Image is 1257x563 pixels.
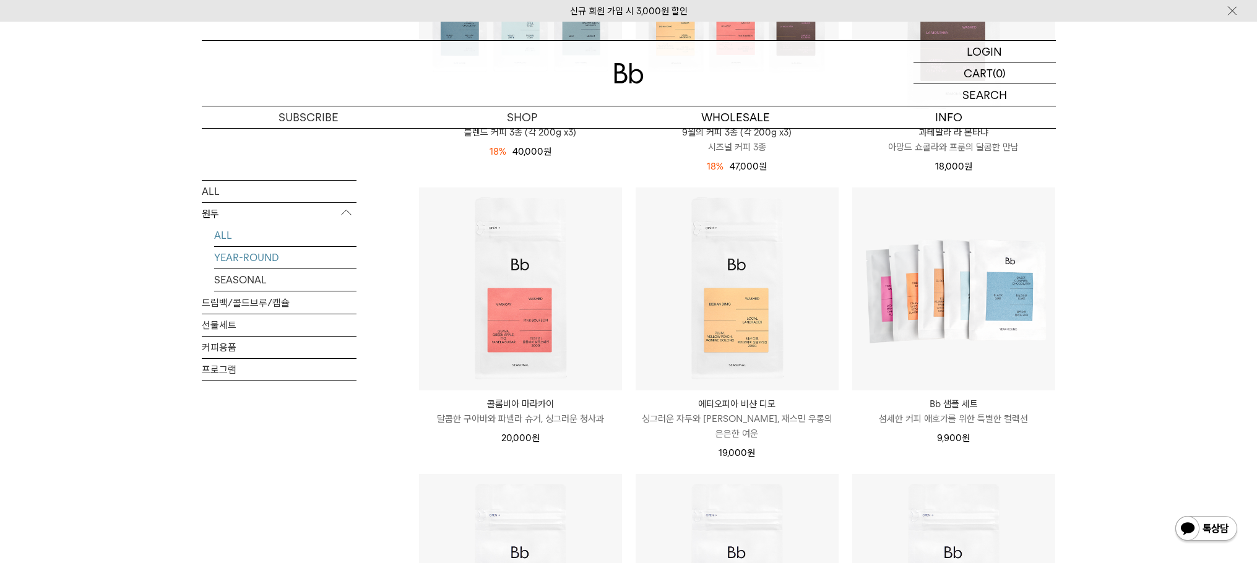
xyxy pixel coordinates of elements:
[202,180,356,202] a: ALL
[501,432,540,444] span: 20,000
[202,106,415,128] a: SUBSCRIBE
[636,411,839,441] p: 싱그러운 자두와 [PERSON_NAME], 재스민 우롱의 은은한 여운
[852,125,1055,155] a: 과테말라 라 몬타냐 아망드 쇼콜라와 프룬의 달콤한 만남
[636,397,839,411] p: 에티오피아 비샨 디모
[937,432,970,444] span: 9,900
[490,144,506,159] div: 18%
[419,397,622,426] a: 콜롬비아 마라카이 달콤한 구아바와 파넬라 슈거, 싱그러운 청사과
[967,41,1002,62] p: LOGIN
[852,125,1055,140] p: 과테말라 라 몬타냐
[842,106,1056,128] p: INFO
[415,106,629,128] a: SHOP
[636,125,839,155] a: 9월의 커피 3종 (각 200g x3) 시즈널 커피 3종
[202,202,356,225] p: 원두
[629,106,842,128] p: WHOLESALE
[419,397,622,411] p: 콜롬비아 마라카이
[935,161,972,172] span: 18,000
[512,146,551,157] span: 40,000
[747,447,755,458] span: 원
[614,63,644,84] img: 로고
[1174,515,1238,544] img: 카카오톡 채널 1:1 채팅 버튼
[570,6,688,17] a: 신규 회원 가입 시 3,000원 할인
[707,159,724,174] div: 18%
[964,161,972,172] span: 원
[962,84,1007,106] p: SEARCH
[852,187,1055,390] img: Bb 샘플 세트
[759,161,767,172] span: 원
[964,62,993,84] p: CART
[852,140,1055,155] p: 아망드 쇼콜라와 프룬의 달콤한 만남
[852,397,1055,411] p: Bb 샘플 세트
[532,432,540,444] span: 원
[202,336,356,358] a: 커피용품
[214,269,356,290] a: SEASONAL
[719,447,755,458] span: 19,000
[914,62,1056,84] a: CART (0)
[962,432,970,444] span: 원
[202,358,356,380] a: 프로그램
[636,187,839,390] img: 에티오피아 비샨 디모
[636,397,839,441] a: 에티오피아 비샨 디모 싱그러운 자두와 [PERSON_NAME], 재스민 우롱의 은은한 여운
[993,62,1006,84] p: (0)
[419,187,622,390] img: 콜롬비아 마라카이
[214,224,356,246] a: ALL
[202,291,356,313] a: 드립백/콜드브루/캡슐
[914,41,1056,62] a: LOGIN
[214,246,356,268] a: YEAR-ROUND
[852,397,1055,426] a: Bb 샘플 세트 섬세한 커피 애호가를 위한 특별한 컬렉션
[202,314,356,335] a: 선물세트
[636,125,839,140] p: 9월의 커피 3종 (각 200g x3)
[419,125,622,140] a: 블렌드 커피 3종 (각 200g x3)
[852,411,1055,426] p: 섬세한 커피 애호가를 위한 특별한 컬렉션
[730,161,767,172] span: 47,000
[543,146,551,157] span: 원
[419,411,622,426] p: 달콤한 구아바와 파넬라 슈거, 싱그러운 청사과
[636,140,839,155] p: 시즈널 커피 3종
